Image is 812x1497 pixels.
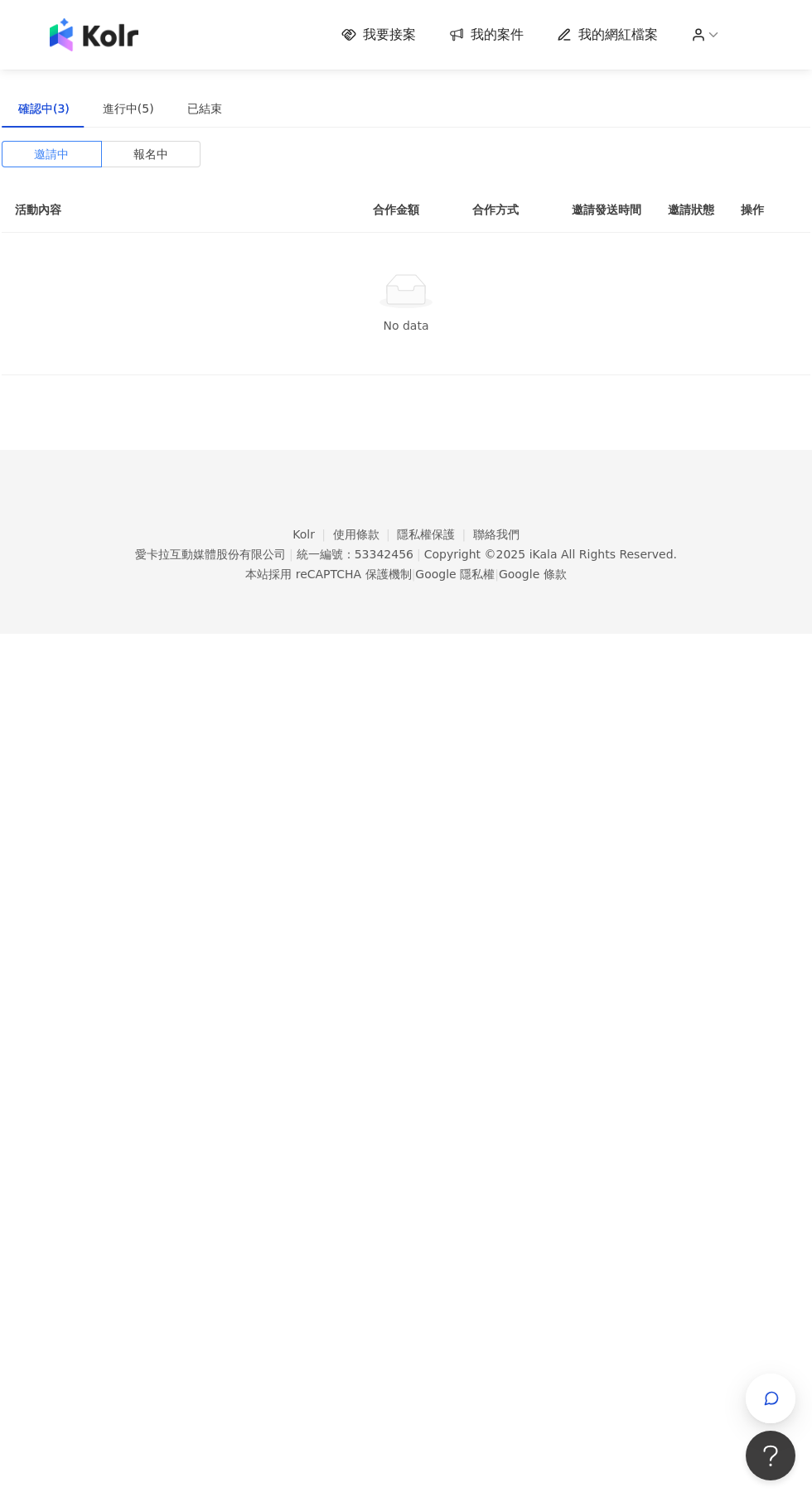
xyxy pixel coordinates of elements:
div: 已結束 [187,99,222,118]
span: | [417,548,421,561]
a: Google 隱私權 [415,567,495,581]
span: 報名中 [133,142,168,167]
a: 我的案件 [449,26,524,44]
span: 本站採用 reCAPTCHA 保護機制 [245,564,566,584]
th: 活動內容 [2,187,333,233]
th: 操作 [727,187,810,233]
span: 我的網紅檔案 [578,26,658,44]
div: No data [22,316,790,335]
th: 合作方式 [459,187,558,233]
a: iKala [529,548,558,561]
iframe: Help Scout Beacon - Open [746,1431,795,1480]
a: Google 條款 [499,567,567,581]
div: 統一編號：53342456 [297,548,413,561]
a: 使用條款 [333,528,398,541]
div: 愛卡拉互動媒體股份有限公司 [135,548,286,561]
a: 聯絡我們 [473,528,520,541]
div: 進行中(5) [103,99,154,118]
span: | [412,567,416,581]
span: | [289,548,293,561]
span: | [495,567,499,581]
a: Kolr [292,528,332,541]
span: 邀請中 [34,142,69,167]
div: 確認中(3) [18,99,70,118]
a: 我要接案 [341,26,416,44]
a: 隱私權保護 [397,528,473,541]
th: 合作金額 [360,187,459,233]
div: Copyright © 2025 All Rights Reserved. [424,548,677,561]
th: 邀請發送時間 [558,187,655,233]
a: 我的網紅檔案 [557,26,658,44]
span: 我的案件 [471,26,524,44]
span: 我要接案 [363,26,416,44]
th: 邀請狀態 [655,187,727,233]
img: logo [50,18,138,51]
